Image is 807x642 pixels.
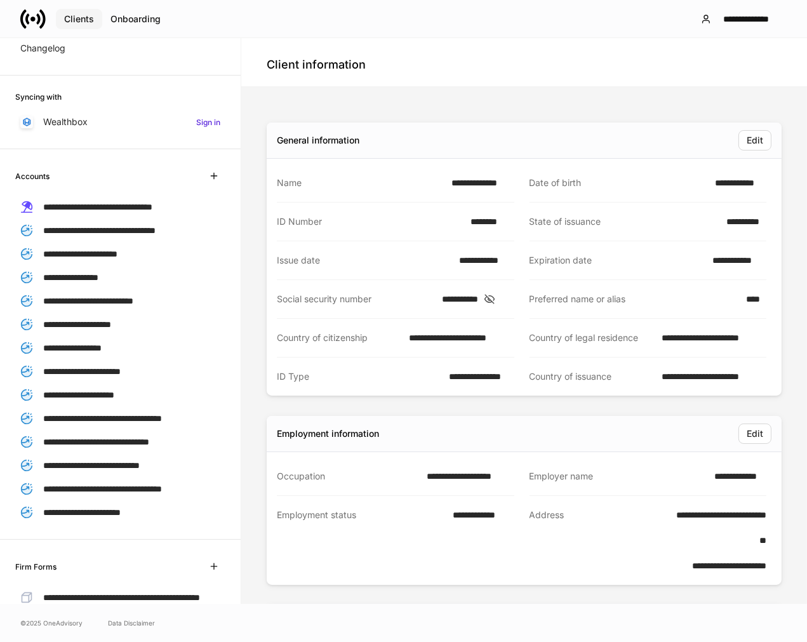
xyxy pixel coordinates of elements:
span: © 2025 OneAdvisory [20,618,83,628]
p: Changelog [20,42,65,55]
div: Employment information [277,427,379,440]
button: Edit [738,130,771,150]
button: Clients [56,9,102,29]
a: Data Disclaimer [108,618,155,628]
div: Expiration date [530,254,705,267]
h4: Client information [267,57,366,72]
div: ID Number [277,215,463,228]
h6: Syncing with [15,91,62,103]
div: Name [277,177,444,189]
div: Address [530,509,633,572]
div: Employment status [277,509,445,572]
div: Onboarding [110,15,161,23]
div: Country of issuance [530,370,655,383]
div: Employer name [530,470,707,483]
div: General information [277,134,359,147]
h6: Accounts [15,170,50,182]
div: Country of citizenship [277,331,402,344]
p: Wealthbox [43,116,88,128]
div: Preferred name or alias [530,293,738,305]
a: Changelog [15,37,225,60]
h6: Firm Forms [15,561,57,573]
div: ID Type [277,370,441,383]
h6: Sign in [196,116,220,128]
div: Occupation [277,470,419,483]
button: Edit [738,424,771,444]
div: Social security number [277,293,434,305]
div: Issue date [277,254,451,267]
a: WealthboxSign in [15,110,225,133]
button: Onboarding [102,9,169,29]
div: Edit [747,429,763,438]
div: State of issuance [530,215,719,228]
div: Clients [64,15,94,23]
div: Date of birth [530,177,707,189]
div: Country of legal residence [530,331,655,344]
div: Edit [747,136,763,145]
